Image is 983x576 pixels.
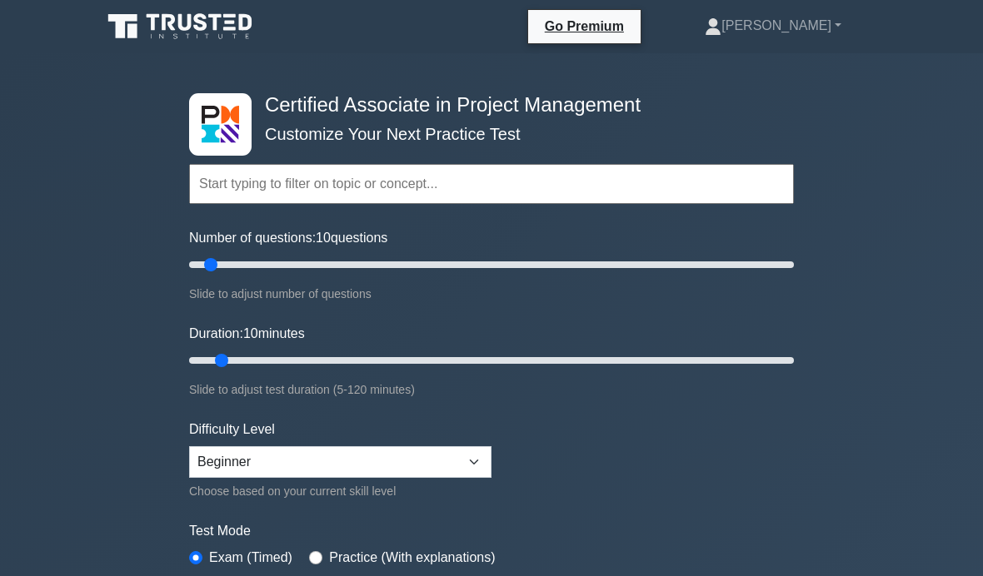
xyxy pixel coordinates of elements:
label: Exam (Timed) [209,548,292,568]
label: Number of questions: questions [189,228,387,248]
div: Choose based on your current skill level [189,481,491,501]
label: Test Mode [189,521,794,541]
div: Slide to adjust number of questions [189,284,794,304]
span: 10 [243,326,258,340]
label: Difficulty Level [189,420,275,439]
label: Practice (With explanations) [329,548,495,568]
input: Start typing to filter on topic or concept... [189,164,794,204]
label: Duration: minutes [189,324,305,344]
a: [PERSON_NAME] [665,9,881,42]
a: Go Premium [535,16,634,37]
div: Slide to adjust test duration (5-120 minutes) [189,380,794,400]
span: 10 [316,231,331,245]
h4: Certified Associate in Project Management [258,93,712,117]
